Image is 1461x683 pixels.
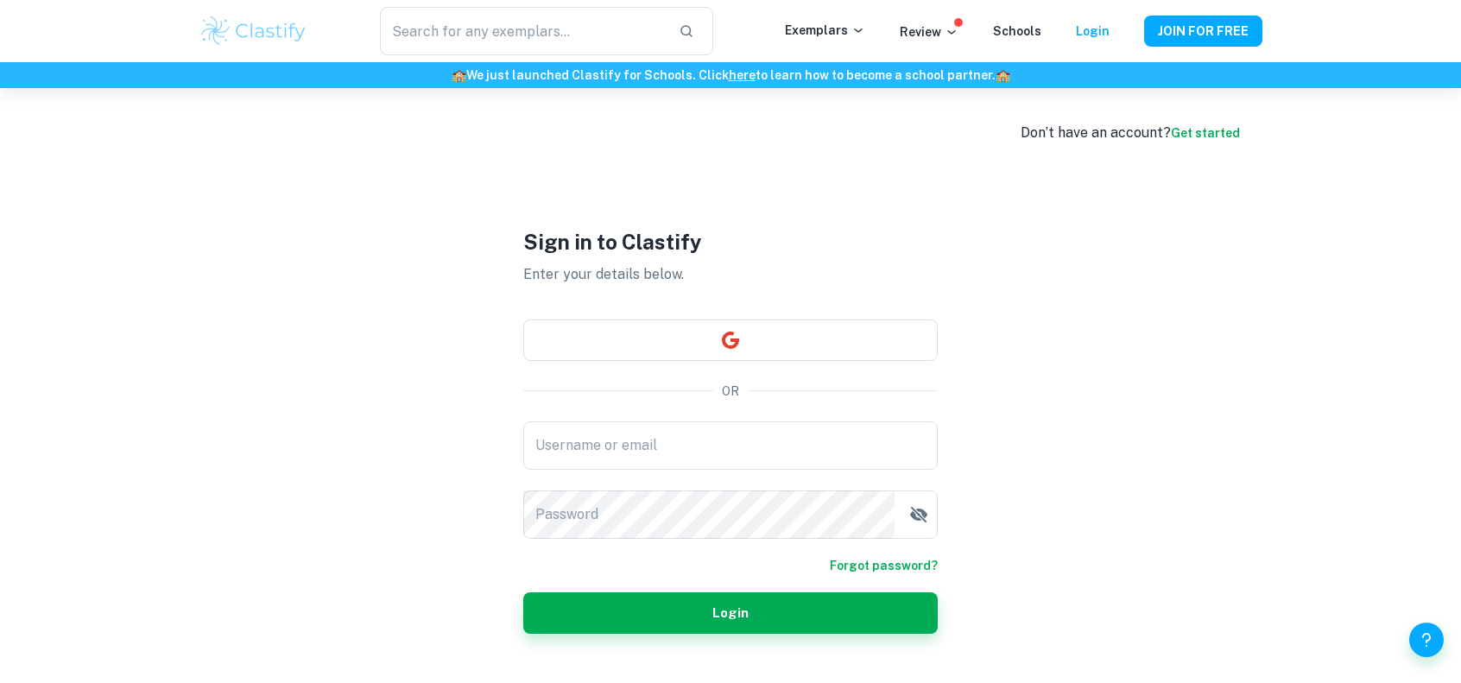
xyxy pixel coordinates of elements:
[199,14,308,48] img: Clastify logo
[1409,623,1444,657] button: Help and Feedback
[722,382,739,401] p: OR
[1021,123,1240,143] div: Don’t have an account?
[830,556,938,575] a: Forgot password?
[729,68,756,82] a: here
[3,66,1458,85] h6: We just launched Clastify for Schools. Click to learn how to become a school partner.
[1144,16,1262,47] button: JOIN FOR FREE
[900,22,958,41] p: Review
[993,24,1041,38] a: Schools
[523,226,938,257] h1: Sign in to Clastify
[523,264,938,285] p: Enter your details below.
[996,68,1010,82] span: 🏫
[1171,126,1240,140] a: Get started
[452,68,466,82] span: 🏫
[785,21,865,40] p: Exemplars
[523,592,938,634] button: Login
[1076,24,1110,38] a: Login
[380,7,665,55] input: Search for any exemplars...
